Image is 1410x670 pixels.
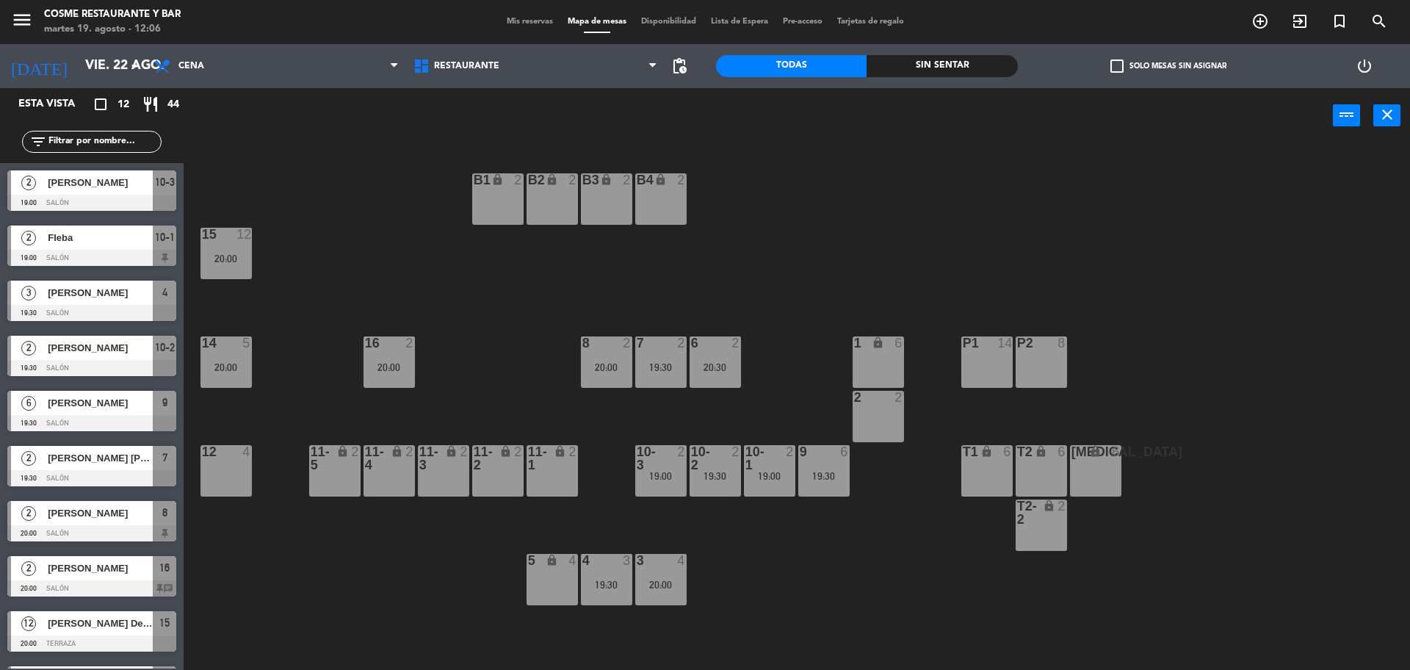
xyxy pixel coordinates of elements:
[202,445,203,458] div: 12
[44,7,181,22] div: Cosme Restaurante y Bar
[405,336,414,350] div: 2
[677,336,686,350] div: 2
[528,173,529,187] div: B2
[635,580,687,590] div: 20:00
[582,336,583,350] div: 8
[514,445,523,458] div: 2
[242,336,251,350] div: 5
[1057,500,1066,513] div: 2
[47,134,161,150] input: Filtrar por nombre...
[546,173,558,186] i: lock
[405,445,414,458] div: 2
[731,336,740,350] div: 2
[637,445,637,472] div: 10-3
[568,554,577,567] div: 4
[202,228,203,241] div: 15
[11,9,33,36] button: menu
[670,57,688,75] span: pending_actions
[690,471,741,481] div: 19:30
[21,286,36,300] span: 3
[546,554,558,566] i: lock
[854,391,855,404] div: 2
[744,471,795,481] div: 19:00
[637,336,637,350] div: 7
[1333,104,1360,126] button: power_input
[499,445,512,458] i: lock
[155,339,175,356] span: 10-2
[1035,445,1047,458] i: lock
[581,362,632,372] div: 20:00
[48,340,153,356] span: [PERSON_NAME]
[499,18,560,26] span: Mis reservas
[200,362,252,372] div: 20:00
[731,445,740,458] div: 2
[623,173,632,187] div: 2
[554,445,566,458] i: lock
[336,445,349,458] i: lock
[600,173,612,186] i: lock
[162,504,167,522] span: 8
[1017,500,1018,526] div: T2-2
[142,96,159,113] i: restaurant
[92,96,109,113] i: crop_square
[867,55,1017,77] div: Sin sentar
[691,336,692,350] div: 6
[1071,445,1072,458] div: [MEDICAL_DATA]
[48,505,153,521] span: [PERSON_NAME]
[155,173,175,191] span: 10-3
[1378,106,1396,123] i: close
[44,22,181,37] div: martes 19. agosto - 12:06
[581,580,632,590] div: 19:30
[178,61,204,71] span: Cena
[1356,57,1373,75] i: power_settings_new
[1110,60,1226,73] label: Solo mesas sin asignar
[351,445,360,458] div: 2
[48,175,153,190] span: [PERSON_NAME]
[894,336,903,350] div: 6
[365,445,366,472] div: 11-4
[48,616,153,631] span: [PERSON_NAME] De La [PERSON_NAME]
[872,336,884,349] i: lock
[560,18,634,26] span: Mapa de mesas
[854,336,855,350] div: 1
[21,451,36,466] span: 2
[1057,445,1066,458] div: 6
[21,616,36,631] span: 12
[491,173,504,186] i: lock
[654,173,667,186] i: lock
[980,445,993,458] i: lock
[7,96,106,113] div: Esta vista
[1251,12,1269,30] i: add_circle_outline
[21,231,36,245] span: 2
[365,336,366,350] div: 16
[514,173,523,187] div: 2
[623,336,632,350] div: 2
[1043,500,1055,512] i: lock
[391,445,403,458] i: lock
[963,336,963,350] div: P1
[798,471,850,481] div: 19:30
[1017,336,1018,350] div: P2
[21,506,36,521] span: 2
[21,341,36,356] span: 2
[11,9,33,31] i: menu
[800,445,800,458] div: 9
[635,362,687,372] div: 19:30
[677,173,686,187] div: 2
[1110,60,1124,73] span: check_box_outline_blank
[1112,445,1121,458] div: 6
[445,445,458,458] i: lock
[568,445,577,458] div: 2
[1291,12,1309,30] i: exit_to_app
[419,445,420,472] div: 11-3
[690,362,741,372] div: 20:30
[48,230,153,245] span: Fleba
[162,449,167,467] span: 7
[830,18,911,26] span: Tarjetas de regalo
[677,445,686,458] div: 2
[1370,12,1388,30] i: search
[997,336,1012,350] div: 14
